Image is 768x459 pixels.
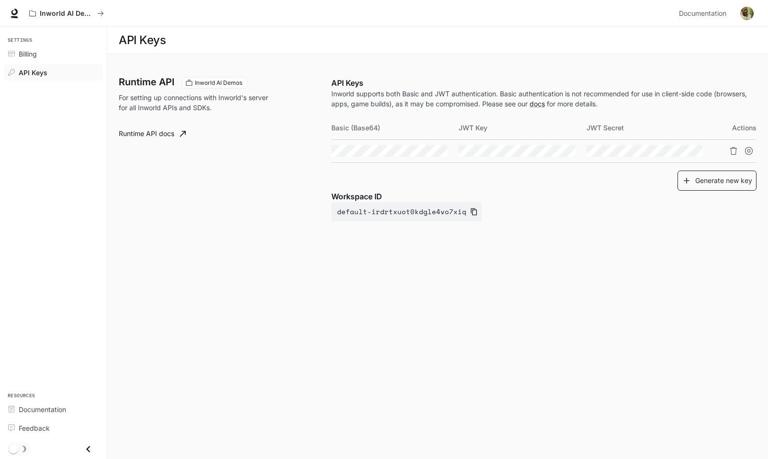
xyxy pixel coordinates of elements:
th: JWT Secret [587,116,714,139]
button: Close drawer [78,439,99,459]
th: Actions [714,116,757,139]
span: Billing [19,49,37,59]
a: Documentation [675,4,734,23]
span: Dark mode toggle [9,443,18,454]
div: These keys will apply to your current workspace only [182,77,248,89]
th: Basic (Base64) [331,116,459,139]
a: Feedback [4,420,103,436]
th: JWT Key [459,116,586,139]
button: default-irdrtxuot0kdgle4vo7xiq [331,202,482,221]
p: For setting up connections with Inworld's server for all Inworld APIs and SDKs. [119,92,272,113]
h3: Runtime API [119,77,174,87]
button: Generate new key [678,171,757,191]
p: Inworld supports both Basic and JWT authentication. Basic authentication is not recommended for u... [331,89,757,109]
button: Delete API key [726,143,741,159]
img: User avatar [740,7,754,20]
span: Feedback [19,423,50,433]
button: Suspend API key [741,143,757,159]
a: Runtime API docs [115,124,190,143]
a: Documentation [4,401,103,418]
a: docs [530,100,545,108]
p: API Keys [331,77,757,89]
a: API Keys [4,64,103,81]
p: Inworld AI Demos [40,10,93,18]
span: Documentation [19,404,66,414]
button: All workspaces [25,4,108,23]
button: User avatar [737,4,757,23]
span: Documentation [679,8,726,20]
span: Inworld AI Demos [191,79,246,87]
span: API Keys [19,68,47,78]
a: Billing [4,46,103,62]
h1: API Keys [119,31,166,50]
p: Workspace ID [331,191,757,202]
